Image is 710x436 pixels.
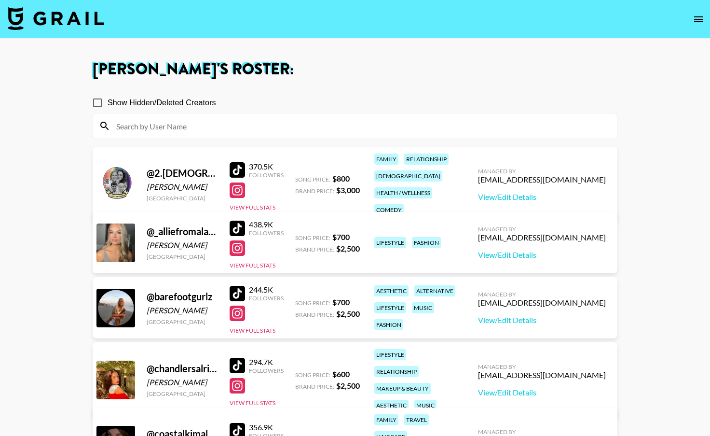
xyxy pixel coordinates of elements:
div: lifestyle [374,349,406,360]
div: [EMAIL_ADDRESS][DOMAIN_NAME] [478,233,606,242]
div: Followers [249,367,284,374]
div: fashion [412,237,441,248]
div: 370.5K [249,162,284,171]
div: Followers [249,171,284,179]
strong: $ 2,500 [336,381,360,390]
div: lifestyle [374,302,406,313]
div: [PERSON_NAME] [147,378,218,387]
button: View Full Stats [230,399,275,407]
div: [EMAIL_ADDRESS][DOMAIN_NAME] [478,175,606,184]
div: aesthetic [374,285,409,296]
strong: $ 3,000 [336,185,360,195]
button: View Full Stats [230,262,275,269]
strong: $ 2,500 [336,244,360,253]
div: [GEOGRAPHIC_DATA] [147,318,218,325]
span: Brand Price: [295,246,334,253]
span: Brand Price: [295,187,334,195]
strong: $ 700 [332,232,350,241]
div: Managed By [478,225,606,233]
div: [PERSON_NAME] [147,306,218,315]
span: Song Price: [295,371,330,379]
div: aesthetic [374,400,409,411]
a: View/Edit Details [478,192,606,202]
span: Song Price: [295,234,330,241]
div: Managed By [478,291,606,298]
div: 244.5K [249,285,284,295]
div: [GEOGRAPHIC_DATA] [147,390,218,397]
div: relationship [404,154,449,165]
span: Song Price: [295,299,330,307]
button: open drawer [689,10,708,29]
div: [EMAIL_ADDRESS][DOMAIN_NAME] [478,370,606,380]
strong: $ 700 [332,297,350,307]
div: makeup & beauty [374,383,431,394]
div: music [414,400,437,411]
div: family [374,154,398,165]
span: Brand Price: [295,311,334,318]
div: Managed By [478,168,606,175]
div: @ 2.[DEMOGRAPHIC_DATA].and.2.babies [147,167,218,179]
div: 294.7K [249,357,284,367]
div: alternative [414,285,455,296]
button: View Full Stats [230,327,275,334]
span: Show Hidden/Deleted Creators [108,97,216,109]
div: [GEOGRAPHIC_DATA] [147,253,218,260]
img: Grail Talent [8,7,104,30]
div: [DEMOGRAPHIC_DATA] [374,170,442,182]
div: music [412,302,434,313]
div: relationship [374,366,419,377]
input: Search by User Name [110,118,611,134]
div: @ _alliefromalabama_ [147,225,218,238]
div: Followers [249,295,284,302]
strong: $ 600 [332,369,350,379]
div: Managed By [478,428,606,436]
span: Song Price: [295,176,330,183]
button: View Full Stats [230,204,275,211]
div: family [374,414,398,425]
div: Followers [249,229,284,237]
div: health / wellness [374,187,432,198]
div: [EMAIL_ADDRESS][DOMAIN_NAME] [478,298,606,308]
div: travel [404,414,429,425]
a: View/Edit Details [478,315,606,325]
div: [PERSON_NAME] [147,182,218,192]
div: [GEOGRAPHIC_DATA] [147,195,218,202]
div: 356.9K [249,422,284,432]
strong: $ 800 [332,174,350,183]
div: comedy [374,204,404,215]
a: View/Edit Details [478,388,606,397]
div: 438.9K [249,220,284,229]
a: View/Edit Details [478,250,606,260]
div: @ chandlersalright [147,363,218,375]
span: Brand Price: [295,383,334,390]
div: Managed By [478,363,606,370]
div: fashion [374,319,403,330]
div: [PERSON_NAME] [147,240,218,250]
div: lifestyle [374,237,406,248]
h1: [PERSON_NAME] 's Roster: [93,62,617,77]
div: @ barefootgurlz [147,291,218,303]
strong: $ 2,500 [336,309,360,318]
